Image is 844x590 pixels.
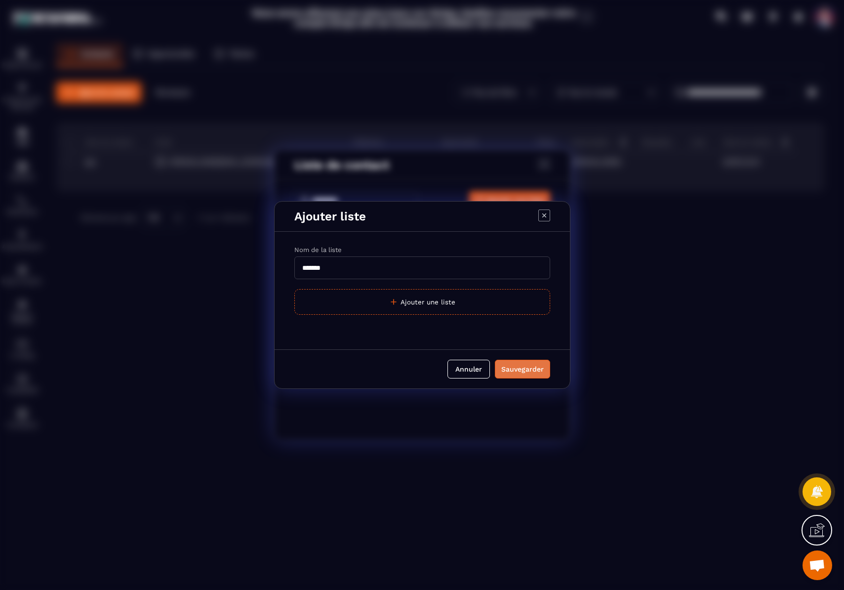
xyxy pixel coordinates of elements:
p: Ajouter liste [294,210,366,223]
a: Ouvrir le chat [803,550,832,580]
button: Sauvegarder [495,360,550,379]
label: Nom de la liste [294,246,342,253]
button: Ajouter une liste [294,289,550,315]
div: Sauvegarder [501,364,544,374]
button: Annuler [447,360,490,379]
